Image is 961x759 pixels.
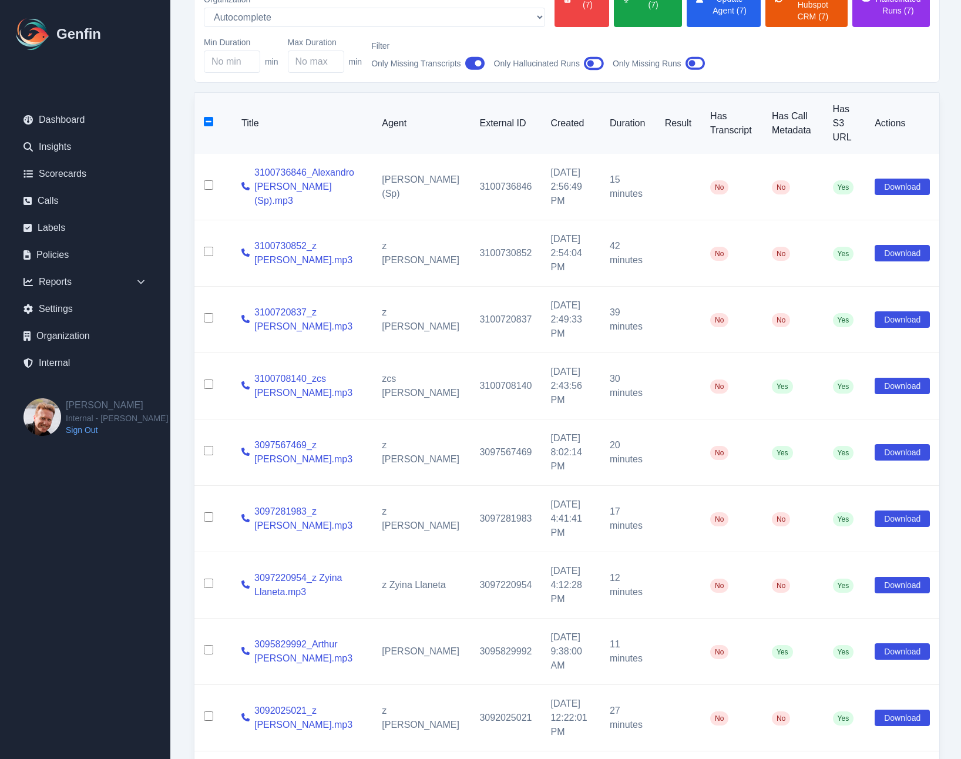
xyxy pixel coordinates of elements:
[254,239,363,267] a: 3100730852_z [PERSON_NAME].mp3
[541,287,600,353] td: [DATE] 2:49:33 PM
[772,446,793,460] span: Yes
[470,552,541,619] td: 3097220954
[470,419,541,486] td: 3097567469
[14,270,156,294] div: Reports
[772,645,793,659] span: Yes
[254,438,363,466] a: 3097567469_z [PERSON_NAME].mp3
[865,93,939,154] th: Actions
[288,51,344,73] input: No max
[494,58,580,69] span: Only Hallucinated Runs
[833,512,854,526] span: Yes
[470,287,541,353] td: 3100720837
[600,154,656,220] td: 15 minutes
[349,56,362,68] span: min
[600,486,656,552] td: 17 minutes
[710,579,728,593] span: No
[710,711,728,726] span: No
[241,711,250,725] a: View call details
[772,313,790,327] span: No
[241,445,250,459] a: View call details
[372,685,470,751] td: z [PERSON_NAME]
[710,313,728,327] span: No
[600,287,656,353] td: 39 minutes
[833,313,854,327] span: Yes
[875,378,930,394] button: Download
[254,166,363,208] a: 3100736846_Alexandro [PERSON_NAME] (Sp).mp3
[241,246,250,260] a: View call details
[600,93,656,154] th: Duration
[66,424,168,436] a: Sign Out
[833,446,854,460] span: Yes
[66,412,168,424] span: Internal - [PERSON_NAME]
[265,56,278,68] span: min
[470,619,541,685] td: 3095829992
[241,180,250,194] a: View call details
[14,297,156,321] a: Settings
[613,58,681,69] span: Only Missing Runs
[875,311,930,328] button: Download
[541,486,600,552] td: [DATE] 4:41:41 PM
[372,93,470,154] th: Agent
[470,220,541,287] td: 3100730852
[372,287,470,353] td: z [PERSON_NAME]
[762,93,824,154] th: Has Call Metadata
[204,36,278,48] label: Min Duration
[470,353,541,419] td: 3100708140
[541,619,600,685] td: [DATE] 9:38:00 AM
[710,247,728,261] span: No
[66,398,168,412] h2: [PERSON_NAME]
[541,685,600,751] td: [DATE] 12:22:01 PM
[372,552,470,619] td: z Zyina Llaneta
[772,379,793,394] span: Yes
[875,444,930,461] button: Download
[372,419,470,486] td: z [PERSON_NAME]
[241,644,250,659] a: View call details
[701,93,762,154] th: Has Transcript
[56,25,101,43] h1: Genfin
[470,154,541,220] td: 3100736846
[541,154,600,220] td: [DATE] 2:56:49 PM
[372,220,470,287] td: z [PERSON_NAME]
[14,351,156,375] a: Internal
[23,398,61,436] img: Brian Dunagan
[875,710,930,726] button: Download
[710,512,728,526] span: No
[254,704,363,732] a: 3092025021_z [PERSON_NAME].mp3
[14,324,156,348] a: Organization
[254,372,363,400] a: 3100708140_zcs [PERSON_NAME].mp3
[288,36,362,48] label: Max Duration
[372,353,470,419] td: zcs [PERSON_NAME]
[875,179,930,195] button: Download
[371,58,461,69] span: Only Missing Transcripts
[772,247,790,261] span: No
[833,180,854,194] span: Yes
[470,486,541,552] td: 3097281983
[14,162,156,186] a: Scorecards
[254,571,363,599] a: 3097220954_z Zyina Llaneta.mp3
[833,579,854,593] span: Yes
[824,93,866,154] th: Has S3 URL
[772,180,790,194] span: No
[600,353,656,419] td: 30 minutes
[772,579,790,593] span: No
[241,379,250,393] a: View call details
[710,446,728,460] span: No
[14,243,156,267] a: Policies
[14,216,156,240] a: Labels
[600,220,656,287] td: 42 minutes
[875,511,930,527] button: Download
[710,379,728,394] span: No
[254,505,363,533] a: 3097281983_z [PERSON_NAME].mp3
[833,711,854,726] span: Yes
[600,619,656,685] td: 11 minutes
[371,40,484,52] label: Filter
[541,552,600,619] td: [DATE] 4:12:28 PM
[14,135,156,159] a: Insights
[875,577,930,593] button: Download
[541,419,600,486] td: [DATE] 8:02:14 PM
[241,512,250,526] a: View call details
[600,685,656,751] td: 27 minutes
[833,645,854,659] span: Yes
[14,15,52,53] img: Logo
[710,180,728,194] span: No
